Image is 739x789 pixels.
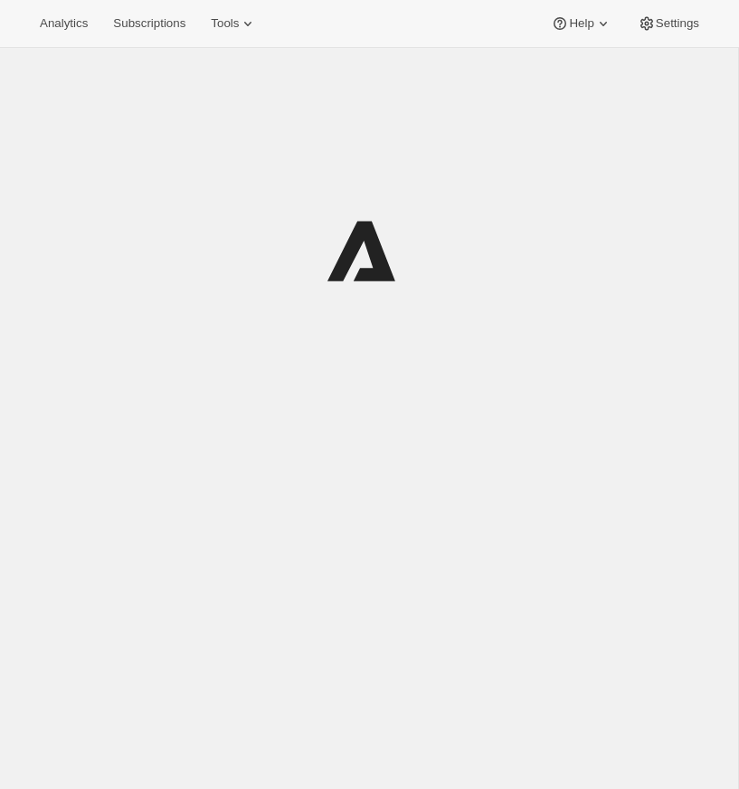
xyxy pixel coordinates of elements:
[40,16,88,31] span: Analytics
[656,16,699,31] span: Settings
[211,16,239,31] span: Tools
[29,11,99,36] button: Analytics
[113,16,185,31] span: Subscriptions
[102,11,196,36] button: Subscriptions
[540,11,622,36] button: Help
[627,11,710,36] button: Settings
[569,16,593,31] span: Help
[200,11,268,36] button: Tools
